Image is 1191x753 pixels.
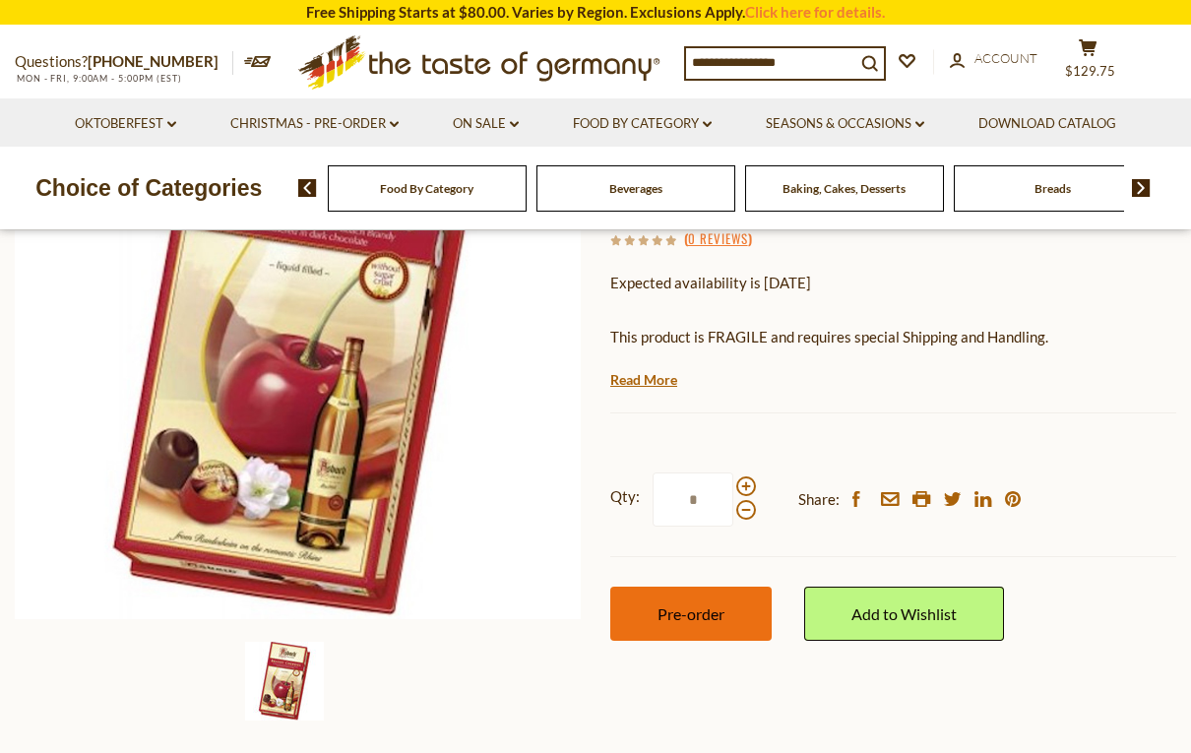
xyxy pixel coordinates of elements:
button: $129.75 [1058,38,1117,88]
p: Questions? [15,49,233,75]
a: [PHONE_NUMBER] [88,52,219,70]
input: Qty: [653,472,733,527]
a: Beverages [609,181,662,196]
a: Download Catalog [978,113,1116,135]
button: Pre-order [610,587,772,641]
a: Food By Category [573,113,712,135]
a: Read More [610,370,677,390]
p: Expected availability is [DATE] [610,271,1176,295]
span: $129.75 [1065,63,1115,79]
a: Christmas - PRE-ORDER [230,113,399,135]
a: Account [950,48,1037,70]
span: Account [974,50,1037,66]
span: Share: [798,487,840,512]
a: Baking, Cakes, Desserts [783,181,906,196]
a: Click here for details. [745,3,885,21]
a: Breads [1034,181,1071,196]
img: Asbach Dark Chocolate Brandy Pralines with Cherry in Large Gift Box [245,642,324,721]
img: next arrow [1132,179,1151,197]
a: Food By Category [380,181,473,196]
li: We will ship this product in heat-protective, cushioned packaging and ice during warm weather mon... [629,364,1176,389]
strong: Qty: [610,484,640,509]
a: Add to Wishlist [804,587,1004,641]
span: MON - FRI, 9:00AM - 5:00PM (EST) [15,73,182,84]
a: 0 Reviews [688,228,748,250]
img: previous arrow [298,179,317,197]
img: Asbach Dark Chocolate Brandy Pralines with Cherry in Large Gift Box [15,53,581,619]
p: This product is FRAGILE and requires special Shipping and Handling. [610,325,1176,349]
span: Pre-order [658,604,724,623]
a: Seasons & Occasions [766,113,924,135]
span: ( ) [684,228,752,248]
a: On Sale [453,113,519,135]
a: Oktoberfest [75,113,176,135]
